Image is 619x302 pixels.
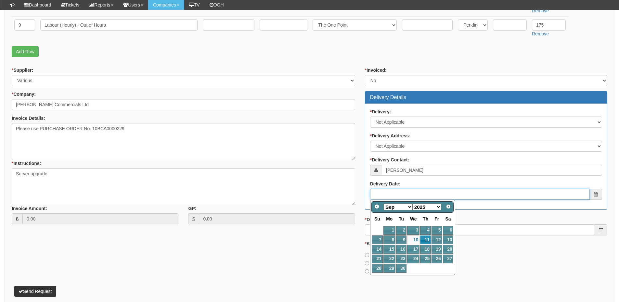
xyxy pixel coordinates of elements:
[443,226,454,235] a: 6
[423,216,428,221] span: Thursday
[396,235,406,244] a: 9
[370,157,409,163] label: Delivery Contact:
[443,235,454,244] a: 13
[365,260,403,266] label: Check Kit Fund
[12,205,47,212] label: Invoice Amount:
[383,245,395,254] a: 15
[365,253,369,257] input: From Kit Fund
[370,108,391,115] label: Delivery:
[396,264,406,273] a: 30
[432,235,442,244] a: 12
[370,132,410,139] label: Delivery Address:
[12,91,36,97] label: Company:
[432,255,442,263] a: 26
[374,204,380,209] span: Prev
[444,202,453,211] a: Next
[432,245,442,254] a: 19
[365,261,369,265] input: Check Kit Fund
[407,245,419,254] a: 17
[365,240,387,247] label: Kit Fund:
[445,216,451,221] span: Saturday
[12,67,33,73] label: Supplier:
[432,226,442,235] a: 5
[420,226,431,235] a: 4
[372,235,383,244] a: 7
[407,226,419,235] a: 3
[372,245,383,254] a: 14
[12,115,45,121] label: Invoice Details:
[365,268,386,274] label: Invoice
[370,94,602,100] h3: Delivery Details
[407,255,419,263] a: 24
[14,286,56,297] button: Send Request
[383,264,395,273] a: 29
[443,255,454,263] a: 27
[407,235,419,244] a: 10
[532,31,549,36] a: Remove
[365,67,387,73] label: Invoiced:
[365,252,400,258] label: From Kit Fund
[420,245,431,254] a: 18
[383,226,395,235] a: 1
[410,216,417,221] span: Wednesday
[396,226,406,235] a: 2
[383,235,395,244] a: 8
[188,205,196,212] label: GP:
[434,216,439,221] span: Friday
[420,255,431,263] a: 25
[396,245,406,254] a: 16
[365,269,369,273] input: Invoice
[420,235,431,244] a: 11
[396,255,406,263] a: 23
[12,160,41,167] label: Instructions:
[372,202,381,211] a: Prev
[370,181,400,187] label: Delivery Date:
[372,255,383,263] a: 21
[399,216,404,221] span: Tuesday
[443,245,454,254] a: 20
[383,255,395,263] a: 22
[532,8,549,13] a: Remove
[372,264,383,273] a: 28
[365,216,406,223] label: Date Required By:
[12,46,39,57] a: Add Row
[386,216,393,221] span: Monday
[446,204,451,209] span: Next
[374,216,380,221] span: Sunday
